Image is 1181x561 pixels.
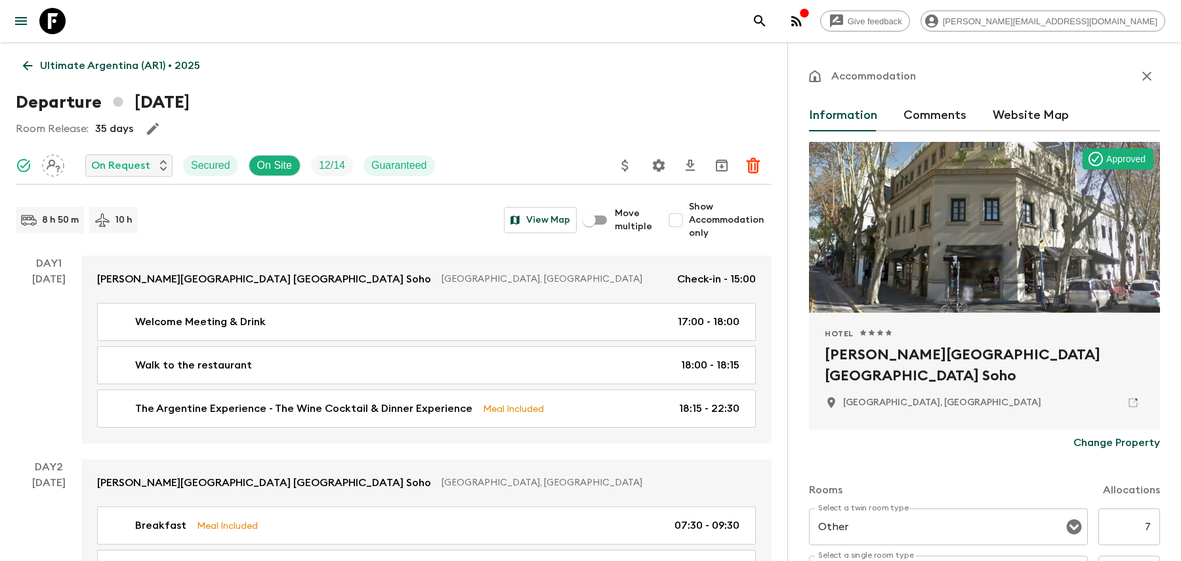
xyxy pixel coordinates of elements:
p: On Site [257,158,292,173]
button: Comments [903,100,966,131]
p: Ultimate Argentina (AR1) • 2025 [40,58,200,74]
p: [GEOGRAPHIC_DATA], [GEOGRAPHIC_DATA] [442,273,667,286]
button: View Map [504,207,577,233]
p: Meal Included [197,518,258,533]
p: [GEOGRAPHIC_DATA], [GEOGRAPHIC_DATA] [442,476,745,489]
p: 10 h [115,213,133,227]
p: Buenos Aires, Argentina [843,396,1041,409]
a: [PERSON_NAME][GEOGRAPHIC_DATA] [GEOGRAPHIC_DATA] Soho[GEOGRAPHIC_DATA], [GEOGRAPHIC_DATA]Check-in... [81,256,772,303]
a: Ultimate Argentina (AR1) • 2025 [16,53,207,79]
p: Check-in - 15:00 [677,271,756,287]
p: Day 1 [16,256,81,271]
p: Approved [1106,152,1146,166]
p: Allocations [1103,482,1160,498]
a: BreakfastMeal Included07:30 - 09:30 [97,506,756,545]
div: Trip Fill [311,155,353,176]
button: Archive (Completed, Cancelled or Unsynced Departures only) [709,152,735,179]
p: Rooms [809,482,842,498]
span: [PERSON_NAME][EMAIL_ADDRESS][DOMAIN_NAME] [936,16,1165,26]
p: 35 days [95,121,133,137]
p: Room Release: [16,121,89,137]
span: Assign pack leader [42,158,64,169]
p: Welcome Meeting & Drink [135,314,266,330]
p: 8 h 50 m [42,213,79,227]
button: Website Map [993,100,1069,131]
button: Delete [740,152,766,179]
p: Secured [191,158,230,173]
button: menu [8,8,34,34]
div: Photo of Nuss Hotel Buenos Aires Soho [809,142,1160,313]
button: Settings [646,152,672,179]
label: Select a single room type [818,550,914,561]
button: Download CSV [677,152,703,179]
div: On Site [249,155,300,176]
p: 07:30 - 09:30 [674,518,739,533]
a: [PERSON_NAME][GEOGRAPHIC_DATA] [GEOGRAPHIC_DATA] Soho[GEOGRAPHIC_DATA], [GEOGRAPHIC_DATA] [81,459,772,506]
p: [PERSON_NAME][GEOGRAPHIC_DATA] [GEOGRAPHIC_DATA] Soho [97,271,431,287]
p: 12 / 14 [319,158,345,173]
div: Secured [183,155,238,176]
p: Breakfast [135,518,186,533]
p: Accommodation [831,68,916,84]
p: [PERSON_NAME][GEOGRAPHIC_DATA] [GEOGRAPHIC_DATA] Soho [97,475,431,491]
span: Move multiple [615,207,652,233]
a: Welcome Meeting & Drink17:00 - 18:00 [97,303,756,341]
button: search adventures [747,8,773,34]
button: Change Property [1073,430,1160,456]
svg: Synced Successfully [16,158,31,173]
p: On Request [91,158,150,173]
p: The Argentine Experience - The Wine Cocktail & Dinner Experience [135,401,472,416]
button: Information [809,100,877,131]
button: Open [1065,518,1083,536]
span: Hotel [825,328,854,339]
a: Walk to the restaurant18:00 - 18:15 [97,346,756,384]
h2: [PERSON_NAME][GEOGRAPHIC_DATA] [GEOGRAPHIC_DATA] Soho [825,344,1144,386]
p: Walk to the restaurant [135,357,252,373]
span: Show Accommodation only [689,200,772,240]
span: Give feedback [840,16,909,26]
button: Update Price, Early Bird Discount and Costs [612,152,638,179]
p: Meal Included [483,401,544,416]
p: Day 2 [16,459,81,475]
a: The Argentine Experience - The Wine Cocktail & Dinner ExperienceMeal Included18:15 - 22:30 [97,390,756,428]
p: 17:00 - 18:00 [678,314,739,330]
div: [DATE] [32,271,66,443]
p: 18:00 - 18:15 [681,357,739,373]
p: 18:15 - 22:30 [679,401,739,416]
p: Guaranteed [371,158,427,173]
p: Change Property [1073,435,1160,451]
label: Select a twin room type [818,503,909,514]
h1: Departure [DATE] [16,89,190,116]
div: [PERSON_NAME][EMAIL_ADDRESS][DOMAIN_NAME] [921,11,1165,32]
a: Give feedback [820,11,910,32]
